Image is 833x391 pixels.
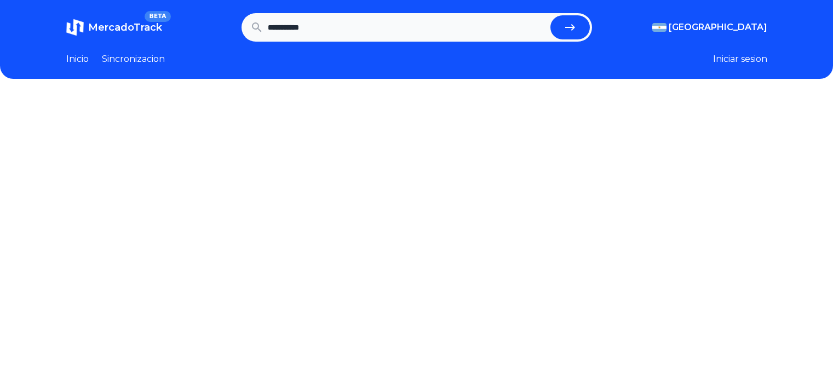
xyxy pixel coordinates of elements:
[652,23,667,32] img: Argentina
[145,11,170,22] span: BETA
[66,19,162,36] a: MercadoTrackBETA
[88,21,162,33] span: MercadoTrack
[66,19,84,36] img: MercadoTrack
[713,53,767,66] button: Iniciar sesion
[652,21,767,34] button: [GEOGRAPHIC_DATA]
[669,21,767,34] span: [GEOGRAPHIC_DATA]
[102,53,165,66] a: Sincronizacion
[66,53,89,66] a: Inicio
